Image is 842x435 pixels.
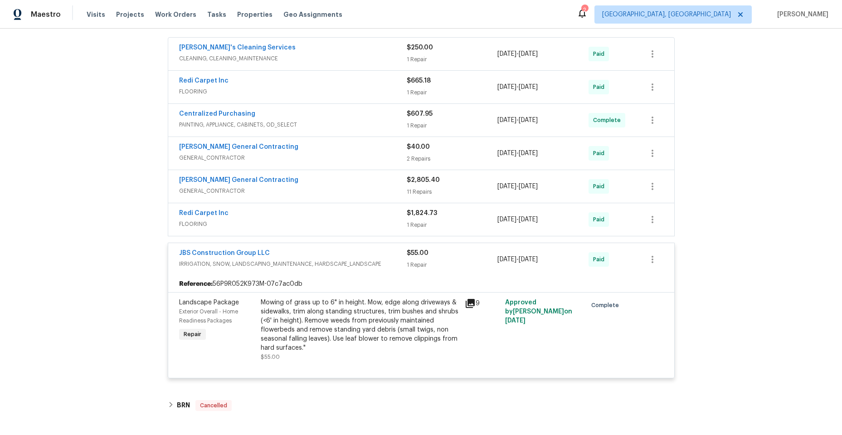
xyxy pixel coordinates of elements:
span: $2,805.40 [407,177,440,183]
span: FLOORING [179,87,407,96]
span: Geo Assignments [283,10,342,19]
a: Centralized Purchasing [179,111,255,117]
span: Paid [593,215,608,224]
div: 1 Repair [407,220,498,230]
span: [DATE] [497,150,516,156]
span: $55.00 [261,354,280,360]
span: Paid [593,255,608,264]
span: $55.00 [407,250,428,256]
span: Paid [593,149,608,158]
div: 9 [465,298,500,309]
span: [DATE] [497,256,516,263]
span: [DATE] [519,256,538,263]
span: Work Orders [155,10,196,19]
span: CLEANING, CLEANING_MAINTENANCE [179,54,407,63]
span: - [497,83,538,92]
span: Cancelled [196,401,231,410]
span: [DATE] [519,84,538,90]
div: BRN Cancelled [165,395,677,416]
span: [DATE] [519,183,538,190]
span: Complete [593,116,624,125]
span: Repair [180,330,205,339]
span: Landscape Package [179,299,239,306]
a: [PERSON_NAME]'s Cleaning Services [179,44,296,51]
span: [DATE] [519,216,538,223]
span: [PERSON_NAME] [774,10,828,19]
span: $665.18 [407,78,431,84]
div: 1 Repair [407,55,498,64]
span: $250.00 [407,44,433,51]
span: $1,824.73 [407,210,437,216]
span: [DATE] [497,117,516,123]
div: 11 Repairs [407,187,498,196]
span: [DATE] [497,183,516,190]
span: Paid [593,83,608,92]
div: 2 [581,5,588,15]
span: - [497,255,538,264]
span: - [497,49,538,59]
span: Tasks [207,11,226,18]
span: Properties [237,10,273,19]
a: JBS Construction Group LLC [179,250,270,256]
span: [DATE] [497,84,516,90]
span: Maestro [31,10,61,19]
span: Paid [593,182,608,191]
span: $40.00 [407,144,430,150]
span: [GEOGRAPHIC_DATA], [GEOGRAPHIC_DATA] [602,10,731,19]
span: Approved by [PERSON_NAME] on [505,299,572,324]
div: 2 Repairs [407,154,498,163]
h6: BRN [177,400,190,411]
span: PAINTING, APPLIANCE, CABINETS, OD_SELECT [179,120,407,129]
span: FLOORING [179,220,407,229]
a: [PERSON_NAME] General Contracting [179,177,298,183]
span: - [497,149,538,158]
a: [PERSON_NAME] General Contracting [179,144,298,150]
span: [DATE] [497,51,516,57]
div: 1 Repair [407,88,498,97]
span: GENERAL_CONTRACTOR [179,153,407,162]
span: Projects [116,10,144,19]
span: GENERAL_CONTRACTOR [179,186,407,196]
span: [DATE] [519,117,538,123]
span: Exterior Overall - Home Readiness Packages [179,309,238,323]
span: $607.95 [407,111,433,117]
span: - [497,182,538,191]
span: Paid [593,49,608,59]
div: 1 Repair [407,260,498,269]
div: Mowing of grass up to 6" in height. Mow, edge along driveways & sidewalks, trim along standing st... [261,298,459,352]
span: - [497,215,538,224]
span: [DATE] [519,150,538,156]
a: Redi Carpet Inc [179,78,229,84]
span: [DATE] [497,216,516,223]
span: [DATE] [519,51,538,57]
a: Redi Carpet Inc [179,210,229,216]
span: [DATE] [505,318,526,324]
div: 1 Repair [407,121,498,130]
span: - [497,116,538,125]
span: IRRIGATION, SNOW, LANDSCAPING_MAINTENANCE, HARDSCAPE_LANDSCAPE [179,259,407,269]
span: Visits [87,10,105,19]
div: 56P9R052K973M-07c7ac0db [168,276,674,292]
span: Complete [591,301,623,310]
b: Reference: [179,279,213,288]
